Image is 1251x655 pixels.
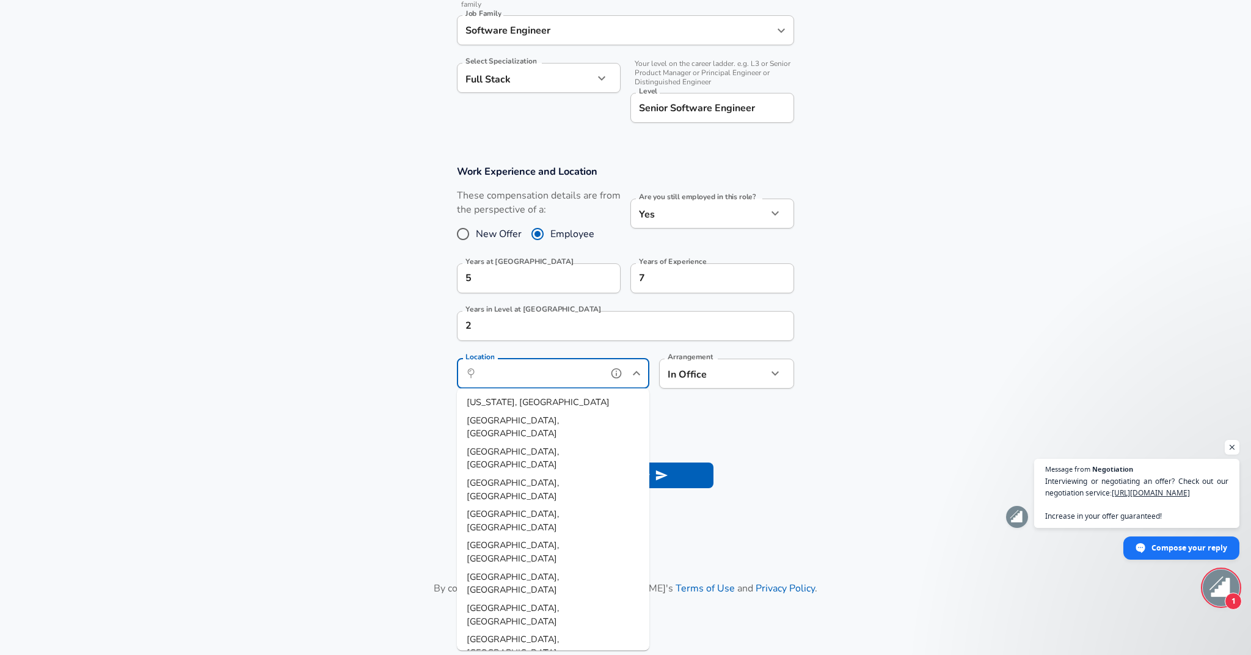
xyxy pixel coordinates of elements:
span: Interviewing or negotiating an offer? Check out our negotiation service: Increase in your offer g... [1045,475,1228,522]
label: Select Specialization [465,57,536,65]
input: Software Engineer [462,21,770,40]
div: Full Stack [457,63,594,93]
label: Location [465,353,494,360]
span: [US_STATE], [GEOGRAPHIC_DATA] [467,396,610,408]
span: Negotiation [1092,466,1133,472]
span: [GEOGRAPHIC_DATA], [GEOGRAPHIC_DATA] [467,477,559,502]
label: Are you still employed in this role? [639,193,756,200]
span: [GEOGRAPHIC_DATA], [GEOGRAPHIC_DATA] [467,570,559,596]
div: Open chat [1203,569,1239,606]
span: 1 [1225,593,1242,610]
span: [GEOGRAPHIC_DATA], [GEOGRAPHIC_DATA] [467,445,559,470]
label: These compensation details are from the perspective of a: [457,189,621,217]
button: help [607,364,625,382]
span: [GEOGRAPHIC_DATA], [GEOGRAPHIC_DATA] [467,539,559,565]
input: 0 [457,263,594,293]
label: Years at [GEOGRAPHIC_DATA] [465,258,574,265]
label: Arrangement [668,353,713,360]
span: Your level on the career ladder. e.g. L3 or Senior Product Manager or Principal Engineer or Disti... [630,59,794,87]
label: Years of Experience [639,258,706,265]
span: [GEOGRAPHIC_DATA], [GEOGRAPHIC_DATA] [467,414,559,439]
span: Message from [1045,466,1090,472]
a: Privacy Policy [756,582,815,595]
div: In Office [659,359,749,389]
span: Employee [550,227,594,241]
label: Level [639,87,657,95]
input: L3 [636,98,789,117]
span: New Offer [476,227,522,241]
input: 1 [457,311,767,341]
input: 7 [630,263,767,293]
button: Close [628,365,645,382]
a: Terms of Use [676,582,735,595]
span: Compose your reply [1151,537,1227,558]
span: [GEOGRAPHIC_DATA], [GEOGRAPHIC_DATA] [467,601,559,627]
div: Yes [630,199,767,229]
label: Job Family [465,10,501,17]
button: Open [773,22,790,39]
label: Years in Level at [GEOGRAPHIC_DATA] [465,306,602,313]
h3: Work Experience and Location [457,164,794,178]
span: [GEOGRAPHIC_DATA], [GEOGRAPHIC_DATA] [467,508,559,533]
